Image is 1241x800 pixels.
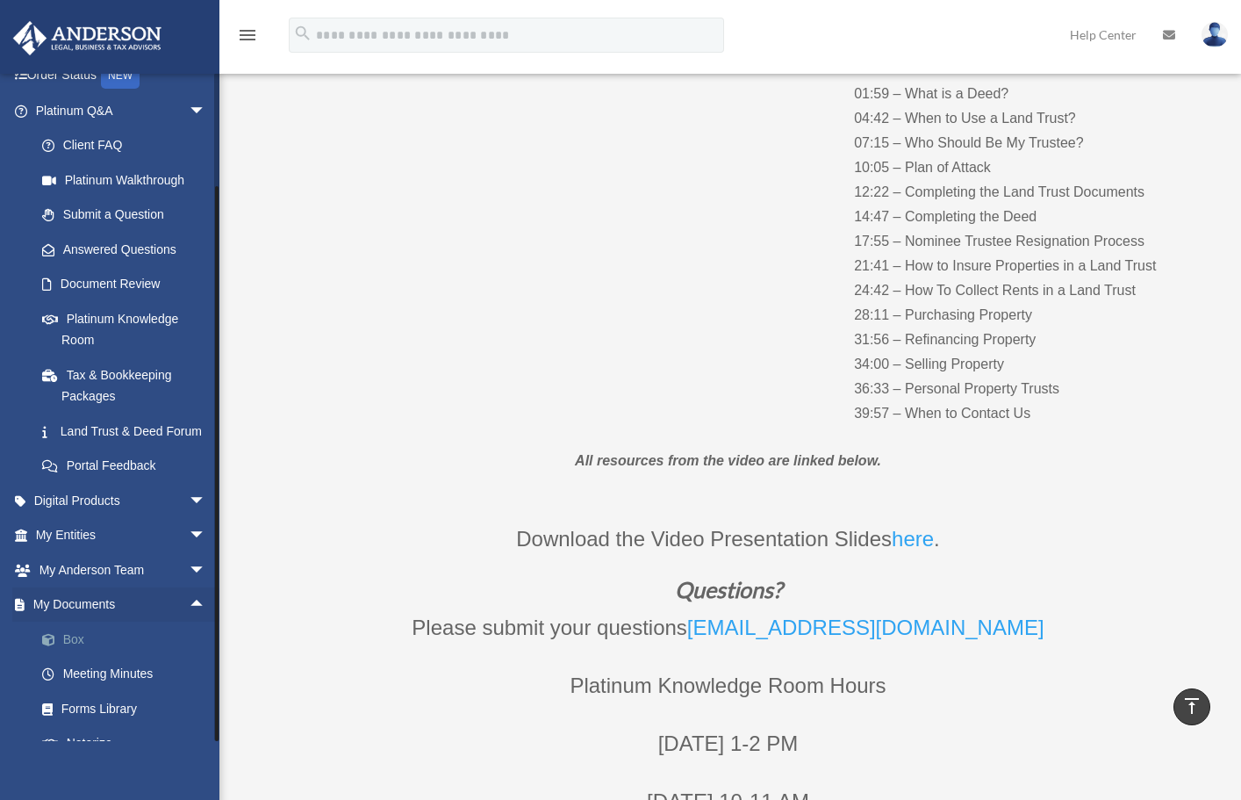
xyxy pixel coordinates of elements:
[1181,695,1202,717] i: vertical_align_top
[25,622,233,657] a: Box
[25,357,233,414] a: Tax & Bookkeeping Packages
[12,483,233,518] a: Digital Productsarrow_drop_down
[1173,688,1210,725] a: vertical_align_top
[12,58,233,94] a: Order StatusNEW
[25,691,233,726] a: Forms Library
[189,93,224,129] span: arrow_drop_down
[854,32,1201,426] p: 00:33 – What is a Trust? 01:40 – What is a Land Trust? 01:59 – What is a Deed? 04:42 – When to Us...
[25,267,233,302] a: Document Review
[101,62,140,89] div: NEW
[575,453,881,468] em: All resources from the video are linked below.
[25,726,233,761] a: Notarize
[25,162,233,198] a: Platinum Walkthrough
[1202,22,1228,47] img: User Pic
[189,518,224,554] span: arrow_drop_down
[255,667,1202,725] p: Platinum Knowledge Room Hours
[25,232,233,267] a: Answered Questions
[189,587,224,623] span: arrow_drop_up
[12,552,233,587] a: My Anderson Teamarrow_drop_down
[255,609,1202,667] p: Please submit your questions
[25,414,224,449] a: Land Trust & Deed Forum
[237,25,258,46] i: menu
[675,576,782,602] em: Questions?
[25,301,233,357] a: Platinum Knowledge Room
[237,31,258,46] a: menu
[255,521,1202,579] p: Download the Video Presentation Slides .
[687,616,1044,648] a: [EMAIL_ADDRESS][DOMAIN_NAME]
[25,198,233,233] a: Submit a Question
[189,483,224,519] span: arrow_drop_down
[12,93,233,128] a: Platinum Q&Aarrow_drop_down
[293,24,312,43] i: search
[25,449,233,484] a: Portal Feedback
[189,552,224,588] span: arrow_drop_down
[12,587,233,623] a: My Documentsarrow_drop_up
[25,657,233,692] a: Meeting Minutes
[8,21,167,55] img: Anderson Advisors Platinum Portal
[12,518,233,553] a: My Entitiesarrow_drop_down
[25,128,233,163] a: Client FAQ
[892,527,934,559] a: here
[255,725,1202,783] p: [DATE] 1-2 PM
